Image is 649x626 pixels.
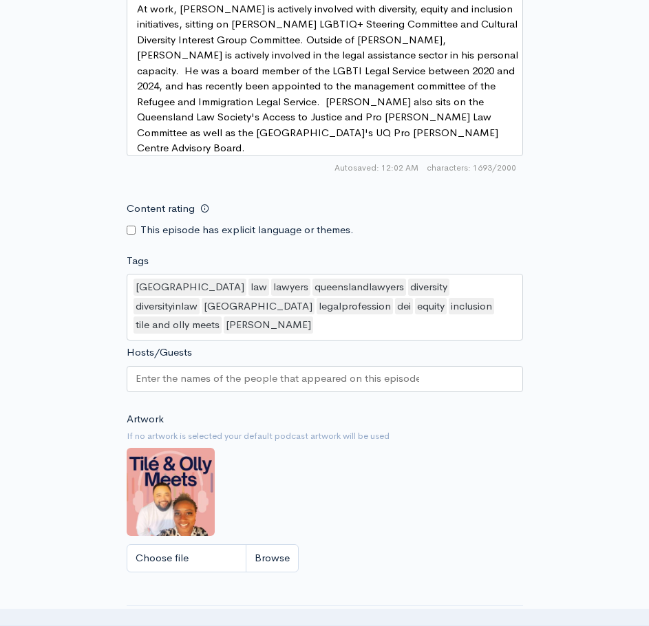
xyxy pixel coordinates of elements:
[140,222,354,238] label: This episode has explicit language or themes.
[127,429,523,443] small: If no artwork is selected your default podcast artwork will be used
[134,279,246,296] div: [GEOGRAPHIC_DATA]
[271,279,310,296] div: lawyers
[449,298,494,315] div: inclusion
[127,195,195,223] label: Content rating
[127,411,164,427] label: Artwork
[202,298,315,315] div: [GEOGRAPHIC_DATA]
[127,345,192,360] label: Hosts/Guests
[427,162,516,174] span: 1693/2000
[224,316,313,334] div: [PERSON_NAME]
[334,162,418,174] span: Autosaved: 12:02 AM
[134,316,222,334] div: tile and olly meets
[137,2,521,155] span: At work, [PERSON_NAME] is actively involved with diversity, equity and inclusion initiatives, sit...
[408,279,449,296] div: diversity
[136,371,419,387] input: Enter the names of the people that appeared on this episode
[134,298,200,315] div: diversityinlaw
[312,279,406,296] div: queenslandlawyers
[127,253,149,269] label: Tags
[317,298,393,315] div: legalprofession
[415,298,447,315] div: equity
[248,279,269,296] div: law
[395,298,413,315] div: dei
